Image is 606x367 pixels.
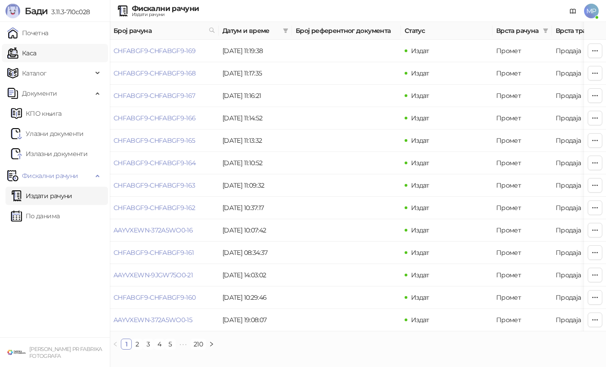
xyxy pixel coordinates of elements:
span: Издат [411,92,429,100]
th: Број рачуна [110,22,219,40]
a: CHFABGF9-CHFABGF9-160 [114,293,196,302]
td: CHFABGF9-CHFABGF9-169 [110,40,219,62]
td: [DATE] 11:19:38 [219,40,292,62]
img: Logo [5,4,20,18]
span: Издат [411,271,429,279]
img: 64x64-companyLogo-38624034-993d-4b3e-9699-b297fbaf4d83.png [7,343,26,362]
a: Документација [566,4,580,18]
a: CHFABGF9-CHFABGF9-169 [114,47,196,55]
a: CHFABGF9-CHFABGF9-162 [114,204,195,212]
th: Врста рачуна [492,22,552,40]
td: CHFABGF9-CHFABGF9-164 [110,152,219,174]
td: Промет [492,85,552,107]
td: Промет [492,174,552,197]
td: [DATE] 11:14:52 [219,107,292,130]
a: 210 [191,339,206,349]
span: Издат [411,114,429,122]
a: AAYVXEWN-9JGW75O0-21 [114,271,193,279]
td: Промет [492,197,552,219]
small: [PERSON_NAME] PR FABRIKA FOTOGRAFA [29,346,102,359]
td: [DATE] 11:13:32 [219,130,292,152]
span: left [113,341,118,347]
td: CHFABGF9-CHFABGF9-161 [110,242,219,264]
td: [DATE] 10:29:46 [219,286,292,309]
td: CHFABGF9-CHFABGF9-163 [110,174,219,197]
li: 210 [190,339,206,350]
td: [DATE] 10:07:42 [219,219,292,242]
span: Издат [411,69,429,77]
td: Промет [492,242,552,264]
li: 3 [143,339,154,350]
button: right [206,339,217,350]
span: filter [543,28,548,33]
span: Издат [411,136,429,145]
span: Издат [411,316,429,324]
a: CHFABGF9-CHFABGF9-161 [114,248,194,257]
td: AAYVXEWN-372A5WO0-16 [110,219,219,242]
span: Врста рачуна [496,26,539,36]
span: 3.11.3-710c028 [48,8,90,16]
td: Промет [492,286,552,309]
span: Фискални рачуни [22,167,78,185]
a: CHFABGF9-CHFABGF9-166 [114,114,196,122]
span: filter [283,28,288,33]
span: Каталог [22,64,47,82]
a: 2 [132,339,142,349]
a: Почетна [7,24,49,42]
a: Излазни документи [11,145,87,163]
li: 1 [121,339,132,350]
td: CHFABGF9-CHFABGF9-160 [110,286,219,309]
span: Издат [411,181,429,189]
td: [DATE] 08:34:37 [219,242,292,264]
td: Промет [492,107,552,130]
td: [DATE] 14:03:02 [219,264,292,286]
span: Бади [25,5,48,16]
td: CHFABGF9-CHFABGF9-167 [110,85,219,107]
a: 5 [165,339,175,349]
a: CHFABGF9-CHFABGF9-164 [114,159,196,167]
a: 4 [154,339,164,349]
td: Промет [492,130,552,152]
li: 2 [132,339,143,350]
li: 4 [154,339,165,350]
td: AAYVXEWN-372A5WO0-15 [110,309,219,331]
span: Издат [411,293,429,302]
td: CHFABGF9-CHFABGF9-162 [110,197,219,219]
li: Следећа страна [206,339,217,350]
td: Промет [492,62,552,85]
td: CHFABGF9-CHFABGF9-165 [110,130,219,152]
a: CHFABGF9-CHFABGF9-167 [114,92,195,100]
li: Следећих 5 Страна [176,339,190,350]
a: CHFABGF9-CHFABGF9-168 [114,69,196,77]
span: Издат [411,226,429,234]
span: Издат [411,248,429,257]
a: Каса [7,44,36,62]
span: Број рачуна [114,26,205,36]
span: Документи [22,84,57,103]
span: filter [541,24,550,38]
div: Фискални рачуни [132,5,199,12]
td: [DATE] 11:10:52 [219,152,292,174]
th: Статус [401,22,492,40]
a: Издати рачуни [11,187,72,205]
span: Издат [411,159,429,167]
td: [DATE] 10:37:17 [219,197,292,219]
a: AAYVXEWN-372A5WO0-15 [114,316,192,324]
span: Издат [411,204,429,212]
div: Издати рачуни [132,12,199,17]
span: Датум и време [222,26,279,36]
a: CHFABGF9-CHFABGF9-165 [114,136,195,145]
td: [DATE] 11:17:35 [219,62,292,85]
th: Број референтног документа [292,22,401,40]
button: left [110,339,121,350]
td: Промет [492,219,552,242]
td: Промет [492,40,552,62]
a: Ulazni dokumentiУлазни документи [11,124,84,143]
li: 5 [165,339,176,350]
span: filter [281,24,290,38]
span: right [209,341,214,347]
a: 1 [121,339,131,349]
td: [DATE] 19:08:07 [219,309,292,331]
td: [DATE] 11:16:21 [219,85,292,107]
a: По данима [11,207,60,225]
